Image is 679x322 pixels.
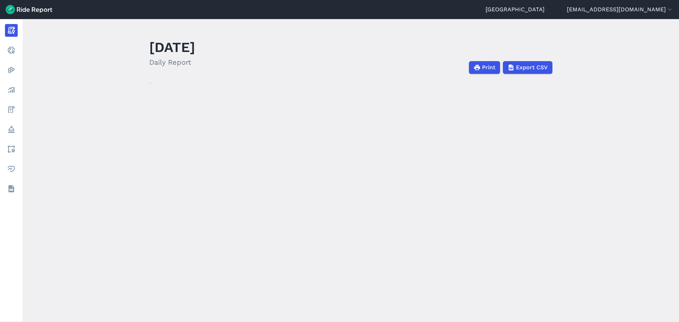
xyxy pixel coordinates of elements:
h1: [DATE] [149,37,195,57]
a: [GEOGRAPHIC_DATA] [486,5,545,14]
a: Fees [5,103,18,116]
a: Datasets [5,182,18,195]
span: Export CSV [516,63,548,72]
a: Heatmaps [5,64,18,76]
a: Analyze [5,83,18,96]
img: Ride Report [6,5,52,14]
a: Areas [5,143,18,156]
a: Health [5,163,18,175]
button: [EMAIL_ADDRESS][DOMAIN_NAME] [567,5,673,14]
span: Print [482,63,495,72]
a: Realtime [5,44,18,57]
a: Report [5,24,18,37]
button: Print [469,61,500,74]
h2: Daily Report [149,57,195,68]
a: Policy [5,123,18,136]
button: Export CSV [503,61,552,74]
